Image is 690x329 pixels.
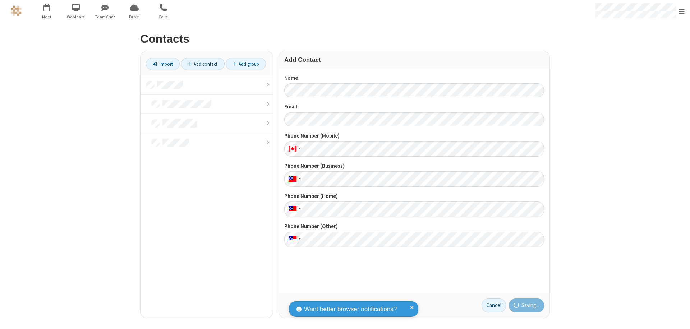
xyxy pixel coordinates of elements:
[284,192,544,200] label: Phone Number (Home)
[146,58,180,70] a: Import
[92,14,119,20] span: Team Chat
[11,5,22,16] img: QA Selenium DO NOT DELETE OR CHANGE
[181,58,225,70] a: Add contact
[284,56,544,63] h3: Add Contact
[284,171,303,187] div: United States: + 1
[284,232,303,247] div: United States: + 1
[33,14,60,20] span: Meet
[140,33,550,45] h2: Contacts
[284,162,544,170] label: Phone Number (Business)
[226,58,266,70] a: Add group
[521,301,539,310] span: Saving...
[304,305,397,314] span: Want better browser notifications?
[284,103,544,111] label: Email
[482,298,506,313] a: Cancel
[121,14,148,20] span: Drive
[284,132,544,140] label: Phone Number (Mobile)
[509,298,544,313] button: Saving...
[284,141,303,157] div: Canada: + 1
[284,201,303,217] div: United States: + 1
[284,74,544,82] label: Name
[63,14,89,20] span: Webinars
[150,14,177,20] span: Calls
[284,222,544,231] label: Phone Number (Other)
